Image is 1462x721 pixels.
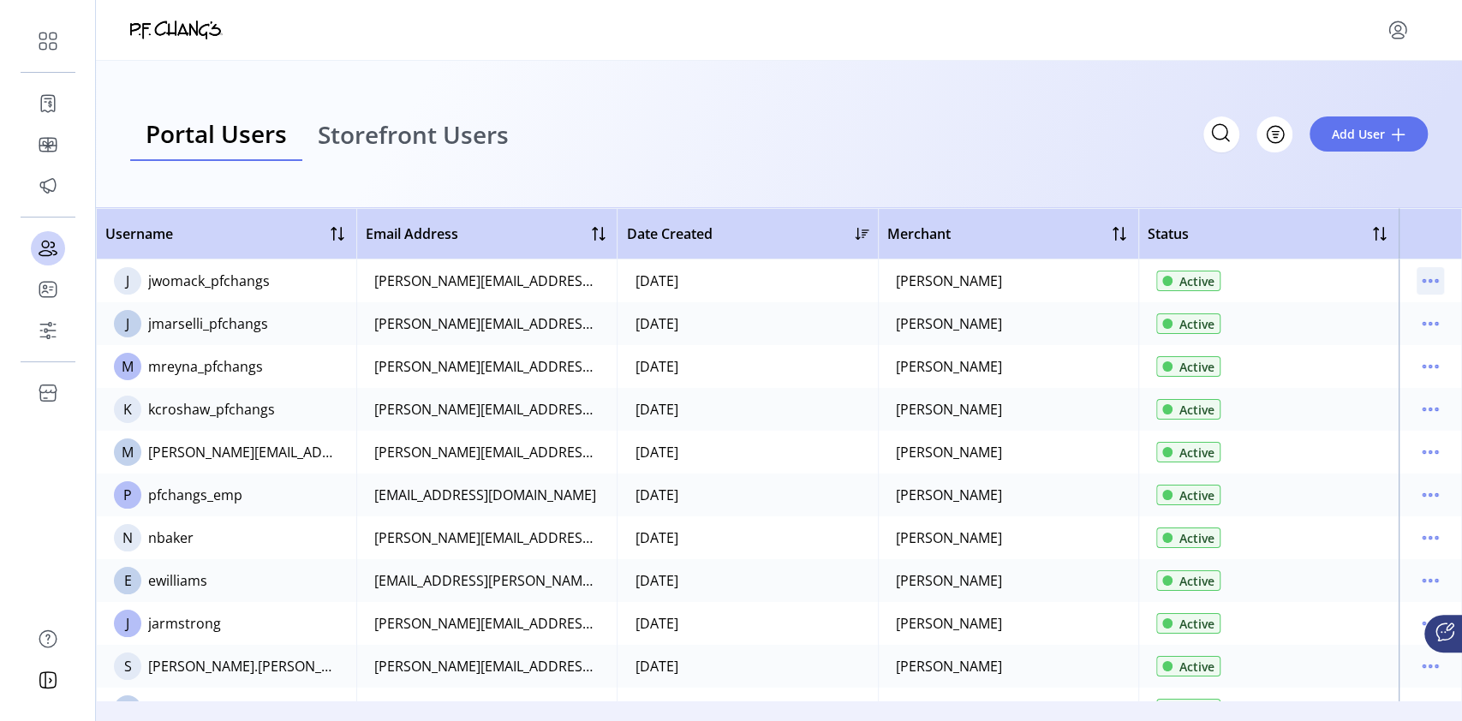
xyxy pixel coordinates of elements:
span: Active [1179,615,1214,633]
span: P [123,485,132,505]
span: Active [1179,658,1214,676]
td: [DATE] [617,602,877,645]
span: Add User [1332,125,1385,143]
span: Active [1179,700,1214,718]
div: [PERSON_NAME][EMAIL_ADDRESS][DOMAIN_NAME] [374,699,600,719]
div: [PERSON_NAME] [896,527,1002,548]
button: menu [1417,310,1444,337]
span: Portal Users [146,122,287,146]
td: [DATE] [617,559,877,602]
div: [PERSON_NAME][EMAIL_ADDRESS][PERSON_NAME][DOMAIN_NAME] [374,442,600,462]
div: [PERSON_NAME] [896,399,1002,420]
div: [PERSON_NAME] [896,656,1002,676]
div: [PERSON_NAME] [896,356,1002,377]
div: jarmstrong [148,613,221,634]
span: Active [1179,529,1214,547]
a: Portal Users [130,108,302,162]
img: logo [130,21,223,39]
span: Username [105,223,173,244]
div: mreyna_pfchangs [148,356,263,377]
td: [DATE] [617,516,877,559]
div: pfchangs_emp [148,485,242,505]
span: Active [1179,401,1214,419]
span: Email Address [366,223,458,244]
span: Active [1179,358,1214,376]
span: Merchant [887,223,951,244]
div: [PERSON_NAME][EMAIL_ADDRESS][PERSON_NAME][DOMAIN_NAME] [374,656,600,676]
button: menu [1417,481,1444,509]
a: Storefront Users [302,108,524,162]
button: menu [1384,16,1411,44]
div: [PERSON_NAME] [896,271,1002,291]
button: menu [1417,610,1444,637]
td: [DATE] [617,345,877,388]
div: [PERSON_NAME] [896,613,1002,634]
span: J [126,313,129,334]
span: J [126,271,129,291]
td: [DATE] [617,302,877,345]
div: [PERSON_NAME][EMAIL_ADDRESS][PERSON_NAME][DOMAIN_NAME] [374,271,600,291]
div: [PERSON_NAME][EMAIL_ADDRESS][DOMAIN_NAME] [148,699,339,719]
div: [PERSON_NAME].[PERSON_NAME] [148,656,339,676]
span: J [126,613,129,634]
td: [DATE] [617,431,877,474]
td: [DATE] [617,645,877,688]
span: N [122,527,133,548]
div: nbaker [148,527,194,548]
span: Date Created [626,223,712,244]
button: menu [1417,353,1444,380]
div: [PERSON_NAME][EMAIL_ADDRESS][PERSON_NAME][DOMAIN_NAME] [374,527,600,548]
td: [DATE] [617,388,877,431]
span: Status [1148,223,1189,244]
span: S [124,656,132,676]
div: [PERSON_NAME][EMAIL_ADDRESS][PERSON_NAME][DOMAIN_NAME] [374,399,600,420]
div: [EMAIL_ADDRESS][PERSON_NAME][DOMAIN_NAME] [374,570,600,591]
span: Active [1179,315,1214,333]
span: M [122,442,134,462]
button: menu [1417,524,1444,551]
div: jmarselli_pfchangs [148,313,268,334]
button: menu [1417,396,1444,423]
div: [PERSON_NAME] [896,570,1002,591]
td: [DATE] [617,474,877,516]
div: kcroshaw_pfchangs [148,399,275,420]
div: [PERSON_NAME][EMAIL_ADDRESS][PERSON_NAME][DOMAIN_NAME] [374,356,600,377]
button: Add User [1310,116,1428,152]
span: Active [1179,272,1214,290]
button: menu [1417,652,1444,680]
button: menu [1417,567,1444,594]
span: Storefront Users [318,122,509,146]
div: [PERSON_NAME] [896,699,1002,719]
input: Search [1203,116,1239,152]
span: K [123,399,132,420]
button: menu [1417,438,1444,466]
div: [PERSON_NAME] [896,442,1002,462]
div: [EMAIL_ADDRESS][DOMAIN_NAME] [374,485,596,505]
div: jwomack_pfchangs [148,271,270,291]
div: [PERSON_NAME] [896,485,1002,505]
div: ewilliams [148,570,207,591]
span: Active [1179,572,1214,590]
div: [PERSON_NAME][EMAIL_ADDRESS][PERSON_NAME][DOMAIN_NAME] [374,613,600,634]
span: Active [1179,444,1214,462]
button: menu [1417,267,1444,295]
span: E [124,570,132,591]
div: [PERSON_NAME][EMAIL_ADDRESS][PERSON_NAME][DOMAIN_NAME] [374,313,600,334]
span: Active [1179,486,1214,504]
span: M [122,356,134,377]
td: [DATE] [617,259,877,302]
span: J [126,699,129,719]
div: [PERSON_NAME][EMAIL_ADDRESS][PERSON_NAME][DOMAIN_NAME] [148,442,339,462]
div: [PERSON_NAME] [896,313,1002,334]
button: Filter Button [1256,116,1292,152]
